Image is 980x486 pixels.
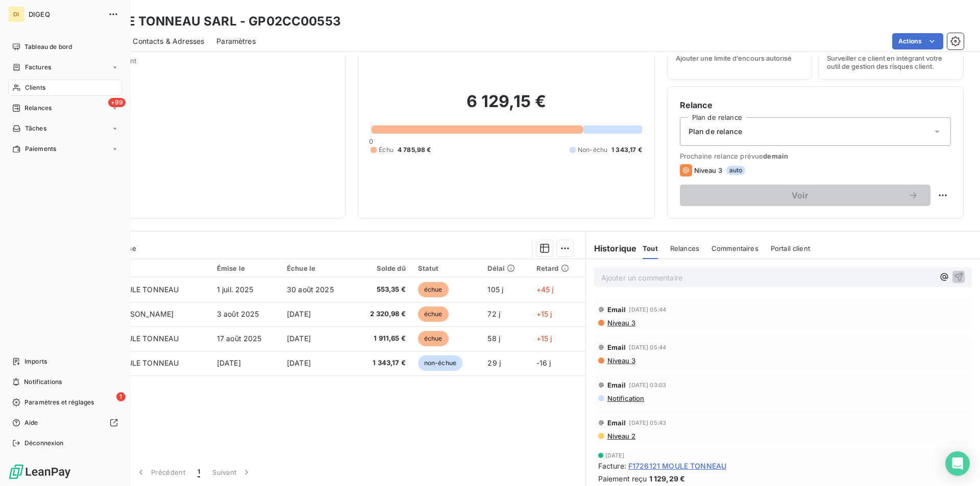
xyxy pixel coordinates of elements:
[692,191,908,199] span: Voir
[629,420,666,426] span: [DATE] 05:43
[8,6,24,22] div: DI
[216,36,256,46] span: Paramètres
[217,264,275,272] div: Émise le
[536,359,551,367] span: -16 j
[379,145,394,155] span: Échu
[25,144,56,154] span: Paiements
[607,305,626,314] span: Email
[680,185,930,206] button: Voir
[629,344,666,350] span: [DATE] 05:44
[712,244,758,252] span: Commentaires
[418,331,449,346] span: échue
[598,461,626,471] span: Facture :
[198,467,200,477] span: 1
[287,264,347,272] div: Échue le
[359,264,406,272] div: Solde dû
[130,462,191,483] button: Précédent
[945,451,970,476] div: Open Intercom Messenger
[398,145,431,155] span: 4 785,98 €
[24,377,62,387] span: Notifications
[418,306,449,322] span: échue
[827,54,955,70] span: Surveiller ce client en intégrant votre outil de gestion des risques client.
[359,334,406,344] span: 1 911,65 €
[24,42,72,52] span: Tableau de bord
[763,152,788,160] span: demain
[90,12,341,31] h3: MOULE TONNEAU SARL - GP02CC00553
[82,57,333,71] span: Propriétés Client
[287,310,311,318] span: [DATE]
[676,54,792,62] span: Ajouter une limite d’encours autorisé
[598,473,647,484] span: Paiement reçu
[8,415,122,431] a: Aide
[371,91,642,122] h2: 6 129,15 €
[487,285,503,294] span: 105 j
[418,282,449,297] span: échue
[606,319,635,327] span: Niveau 3
[607,343,626,351] span: Email
[25,63,51,72] span: Factures
[25,83,45,92] span: Clients
[287,359,311,367] span: [DATE]
[606,356,635,365] span: Niveau 3
[359,309,406,319] span: 2 320,98 €
[586,242,637,254] h6: Historique
[24,398,94,407] span: Paramètres et réglages
[287,285,334,294] span: 30 août 2025
[892,33,943,49] button: Actions
[606,394,645,402] span: Notification
[116,392,126,401] span: 1
[726,166,746,175] span: auto
[607,381,626,389] span: Email
[217,285,254,294] span: 1 juil. 2025
[680,152,951,160] span: Prochaine relance prévue
[487,264,524,272] div: Délai
[607,419,626,427] span: Email
[487,359,501,367] span: 29 j
[359,285,406,295] span: 553,35 €
[487,334,500,343] span: 58 j
[680,99,951,111] h6: Relance
[24,439,64,448] span: Déconnexion
[694,166,722,174] span: Niveau 3
[217,310,259,318] span: 3 août 2025
[359,358,406,368] span: 1 343,17 €
[628,461,726,471] span: F1726121 MOULE TONNEAU
[191,462,206,483] button: 1
[206,462,258,483] button: Suivant
[689,126,742,137] span: Plan de relance
[629,382,666,388] span: [DATE] 03:03
[536,334,552,343] span: +15 j
[25,124,46,133] span: Tâches
[418,264,476,272] div: Statut
[611,145,642,155] span: 1 343,17 €
[578,145,607,155] span: Non-échu
[487,310,500,318] span: 72 j
[605,452,625,458] span: [DATE]
[133,36,204,46] span: Contacts & Adresses
[643,244,658,252] span: Tout
[24,104,52,113] span: Relances
[8,464,71,480] img: Logo LeanPay
[287,334,311,343] span: [DATE]
[78,264,205,273] div: Référence
[24,418,38,427] span: Aide
[29,10,102,18] span: DIGEQ
[649,473,685,484] span: 1 129,29 €
[217,359,241,367] span: [DATE]
[606,432,635,440] span: Niveau 2
[536,310,552,318] span: +15 j
[217,334,262,343] span: 17 août 2025
[108,98,126,107] span: +99
[629,306,666,313] span: [DATE] 05:44
[536,285,554,294] span: +45 j
[418,355,462,371] span: non-échue
[771,244,810,252] span: Portail client
[369,137,373,145] span: 0
[670,244,699,252] span: Relances
[536,264,579,272] div: Retard
[24,357,47,366] span: Imports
